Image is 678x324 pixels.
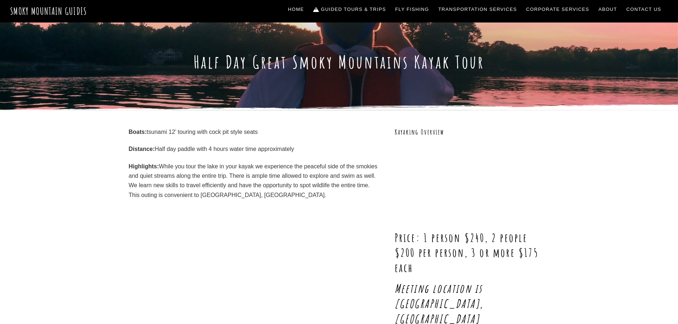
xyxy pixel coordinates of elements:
p: tsunami 12’ touring with cock pit style seats [129,127,381,137]
p: Half day paddle with 4 hours water time approximately [129,144,381,154]
a: Smoky Mountain Guides [10,5,87,17]
a: Corporate Services [523,2,592,17]
h1: Half Day Great Smoky Mountains Kayak Tour [129,52,550,73]
strong: Boats: [129,129,147,135]
p: While you tour the lake in your kayak we experience the peaceful side of the smokies and quiet st... [129,162,381,200]
strong: Highlights: [129,163,159,169]
a: Transportation Services [435,2,519,17]
strong: Price: 1 person $240, 2 people $200 per person, 3 or more $175 each [395,230,539,275]
a: About [596,2,620,17]
h3: Kayaking Overview [395,127,550,137]
strong: Distance: [129,146,155,152]
a: Contact Us [624,2,664,17]
a: Guided Tours & Trips [311,2,389,17]
a: Fly Fishing [393,2,432,17]
a: Home [285,2,307,17]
